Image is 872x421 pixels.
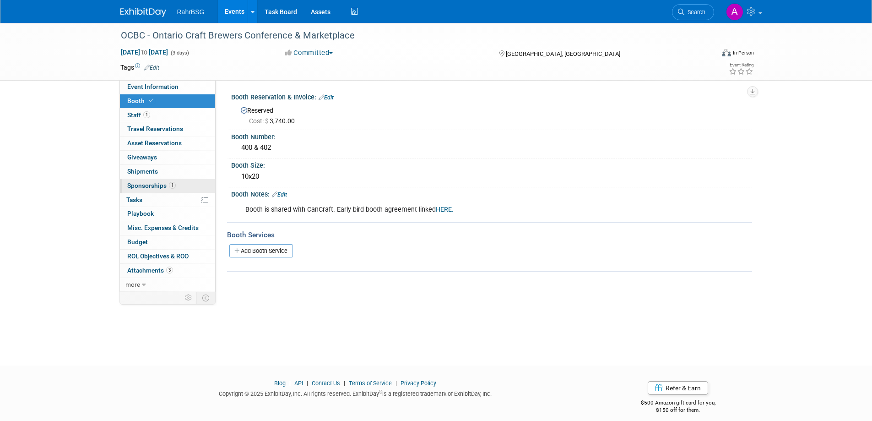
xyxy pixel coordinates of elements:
div: Booth Number: [231,130,752,142]
a: HERE. [436,206,454,213]
a: Travel Reservations [120,122,215,136]
a: Search [672,4,714,20]
a: API [294,380,303,387]
img: ExhibitDay [120,8,166,17]
td: Personalize Event Tab Strip [181,292,197,304]
span: | [393,380,399,387]
img: Anna-Lisa Brewer [726,3,743,21]
button: Committed [282,48,336,58]
span: Asset Reservations [127,139,182,147]
span: Booth [127,97,155,104]
a: Edit [272,191,287,198]
div: OCBC - Ontario Craft Brewers Conference & Marketplace [118,27,700,44]
div: $500 Amazon gift card for you, [604,393,752,414]
span: Cost: $ [249,117,270,125]
a: Event Information [120,80,215,94]
a: Terms of Service [349,380,392,387]
sup: ® [379,389,382,394]
a: Staff1 [120,109,215,122]
div: Copyright © 2025 ExhibitDay, Inc. All rights reserved. ExhibitDay is a registered trademark of Ex... [120,388,591,398]
td: Tags [120,63,159,72]
a: Edit [319,94,334,101]
span: 1 [169,182,176,189]
span: 3 [166,267,173,273]
a: Playbook [120,207,215,221]
span: RahrBSG [177,8,205,16]
span: Tasks [126,196,142,203]
div: Booth is shared with CanCraft. Early bird booth agreement linked [239,201,651,219]
span: Shipments [127,168,158,175]
span: Budget [127,238,148,246]
div: Booth Reservation & Invoice: [231,90,752,102]
a: Giveaways [120,151,215,164]
a: Edit [144,65,159,71]
span: | [287,380,293,387]
a: Add Booth Service [229,244,293,257]
span: ROI, Objectives & ROO [127,252,189,260]
span: 3,740.00 [249,117,298,125]
span: Event Information [127,83,179,90]
i: Booth reservation complete [149,98,153,103]
div: Booth Size: [231,159,752,170]
span: [DATE] [DATE] [120,48,168,56]
a: Attachments3 [120,264,215,278]
span: Attachments [127,267,173,274]
span: Travel Reservations [127,125,183,132]
div: Reserved [238,104,745,126]
div: $150 off for them. [604,406,752,414]
a: Tasks [120,193,215,207]
span: 1 [143,111,150,118]
div: 400 & 402 [238,141,745,155]
span: [GEOGRAPHIC_DATA], [GEOGRAPHIC_DATA] [506,50,620,57]
a: ROI, Objectives & ROO [120,250,215,263]
span: Giveaways [127,153,157,161]
img: Format-Inperson.png [722,49,731,56]
span: Search [684,9,705,16]
div: In-Person [732,49,754,56]
a: Sponsorships1 [120,179,215,193]
span: to [140,49,149,56]
div: Event Format [660,48,754,61]
div: Booth Services [227,230,752,240]
span: Misc. Expenses & Credits [127,224,199,231]
a: Contact Us [312,380,340,387]
a: Privacy Policy [401,380,436,387]
a: Blog [274,380,286,387]
span: more [125,281,140,288]
span: Staff [127,111,150,119]
a: more [120,278,215,292]
div: Booth Notes: [231,187,752,199]
a: Misc. Expenses & Credits [120,221,215,235]
a: Shipments [120,165,215,179]
span: | [341,380,347,387]
div: Event Rating [729,63,753,67]
a: Budget [120,235,215,249]
span: | [304,380,310,387]
a: Refer & Earn [648,381,708,395]
div: 10x20 [238,169,745,184]
span: (3 days) [170,50,189,56]
td: Toggle Event Tabs [196,292,215,304]
span: Sponsorships [127,182,176,189]
a: Asset Reservations [120,137,215,150]
span: Playbook [127,210,154,217]
a: Booth [120,94,215,108]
